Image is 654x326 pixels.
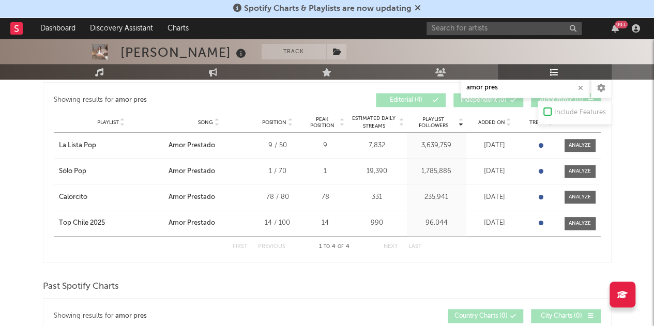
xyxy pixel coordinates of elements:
[115,94,147,106] div: amor pres
[59,218,105,228] div: Top Chile 2025
[169,218,215,228] div: Amor Prestado
[160,18,196,39] a: Charts
[59,192,87,203] div: Calorcito
[538,97,585,103] span: Algorithmic ( 0 )
[306,166,345,177] div: 1
[612,24,619,33] button: 99+
[33,18,83,39] a: Dashboard
[169,192,215,203] div: Amor Prestado
[350,192,404,203] div: 331
[43,281,119,293] span: Past Spotify Charts
[469,166,521,177] div: [DATE]
[338,244,344,249] span: of
[306,241,363,253] div: 1 4 4
[306,116,339,129] span: Peak Position
[262,44,326,59] button: Track
[448,309,523,323] button: Country Charts(0)
[233,244,248,250] button: First
[254,218,301,228] div: 14 / 100
[59,141,96,151] div: La Lista Pop
[254,141,301,151] div: 9 / 50
[408,244,422,250] button: Last
[384,244,398,250] button: Next
[531,309,601,323] button: City Charts(0)
[169,141,215,151] div: Amor Prestado
[409,116,458,129] span: Playlist Followers
[306,141,345,151] div: 9
[554,106,606,119] div: Include Features
[120,44,249,61] div: [PERSON_NAME]
[409,218,464,228] div: 96,044
[427,22,582,35] input: Search for artists
[350,115,398,130] span: Estimated Daily Streams
[306,192,345,203] div: 78
[262,119,286,126] span: Position
[350,141,404,151] div: 7,832
[453,93,523,107] button: Independent(0)
[409,192,464,203] div: 235,941
[460,97,508,103] span: Independent ( 0 )
[383,97,430,103] span: Editorial ( 4 )
[306,218,345,228] div: 14
[324,244,330,249] span: to
[254,192,301,203] div: 78 / 80
[350,166,404,177] div: 19,390
[478,119,505,126] span: Added On
[461,77,590,98] input: Search Playlists/Charts
[244,5,412,13] span: Spotify Charts & Playlists are now updating
[350,218,404,228] div: 990
[531,93,601,107] button: Algorithmic(0)
[615,21,628,28] div: 99 +
[59,141,163,151] a: La Lista Pop
[54,309,327,323] div: Showing results for
[376,93,446,107] button: Editorial(4)
[59,192,163,203] a: Calorcito
[454,313,508,319] span: Country Charts ( 0 )
[538,313,585,319] span: City Charts ( 0 )
[415,5,421,13] span: Dismiss
[258,244,285,250] button: Previous
[198,119,213,126] span: Song
[115,310,147,322] div: amor pres
[59,166,86,177] div: Sólo Pop
[54,93,327,107] div: Showing results for
[83,18,160,39] a: Discovery Assistant
[59,166,163,177] a: Sólo Pop
[59,218,163,228] a: Top Chile 2025
[469,218,521,228] div: [DATE]
[409,141,464,151] div: 3,639,759
[169,166,215,177] div: Amor Prestado
[529,119,546,126] span: Trend
[97,119,119,126] span: Playlist
[254,166,301,177] div: 1 / 70
[469,141,521,151] div: [DATE]
[409,166,464,177] div: 1,785,886
[469,192,521,203] div: [DATE]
